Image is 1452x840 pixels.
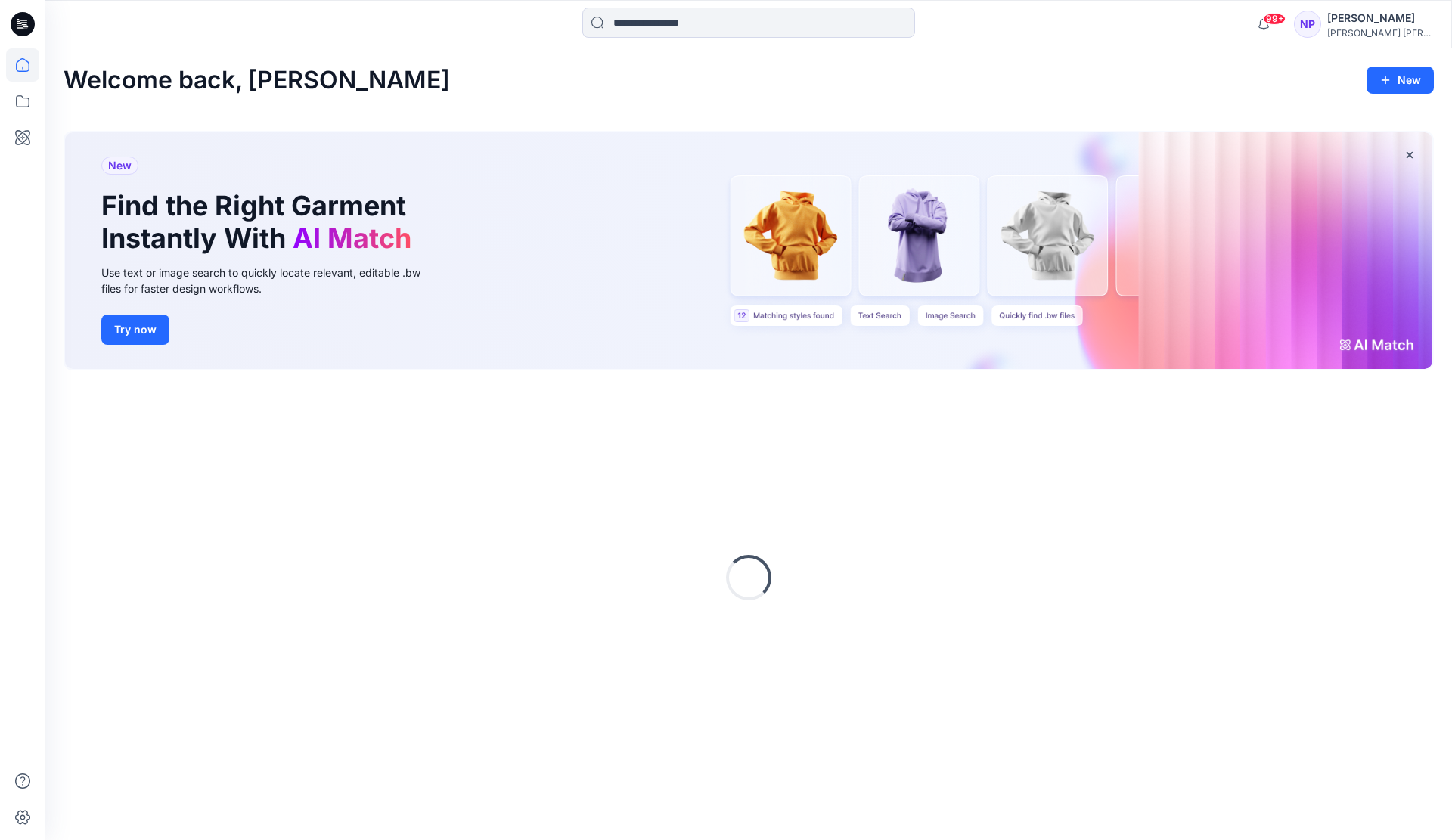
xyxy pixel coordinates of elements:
[1367,67,1434,94] button: New
[1327,9,1433,27] div: [PERSON_NAME]
[101,190,419,255] h1: Find the Right Garment Instantly With
[108,157,132,175] span: New
[293,222,411,255] span: AI Match
[101,265,442,296] div: Use text or image search to quickly locate relevant, editable .bw files for faster design workflows.
[1327,27,1433,39] div: [PERSON_NAME] [PERSON_NAME]
[64,67,450,95] h2: Welcome back, [PERSON_NAME]
[101,315,169,345] button: Try now
[1294,11,1321,38] div: NP
[1263,13,1286,25] span: 99+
